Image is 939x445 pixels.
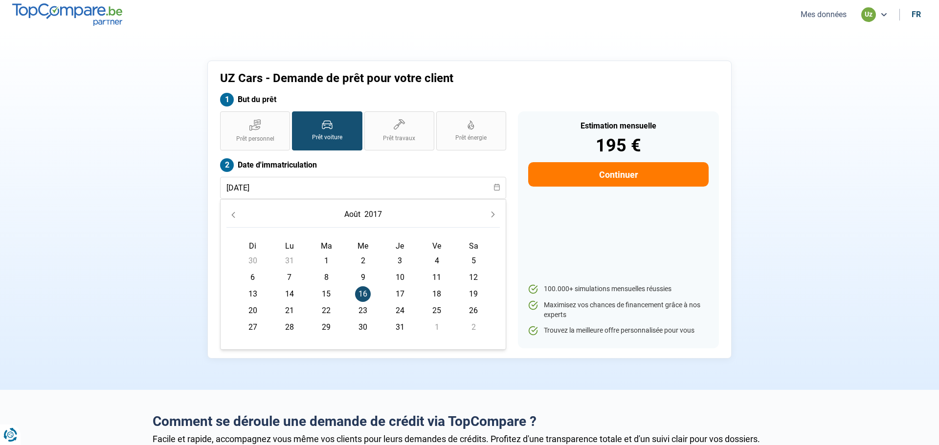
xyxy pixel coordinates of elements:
[220,158,506,172] label: Date d'immatriculation
[355,319,371,335] span: 30
[528,137,709,154] div: 195 €
[321,241,332,251] span: Ma
[466,303,481,318] span: 26
[392,303,408,318] span: 24
[466,253,481,269] span: 5
[912,10,921,19] div: fr
[392,270,408,285] span: 10
[355,303,371,318] span: 23
[345,269,381,286] td: 9
[318,270,334,285] span: 8
[798,9,850,20] button: Mes données
[318,319,334,335] span: 29
[392,286,408,302] span: 17
[308,269,345,286] td: 8
[355,253,371,269] span: 2
[429,253,445,269] span: 4
[396,241,404,251] span: Je
[308,253,345,269] td: 1
[285,241,294,251] span: Lu
[381,269,418,286] td: 10
[245,303,261,318] span: 20
[429,286,445,302] span: 18
[220,199,506,350] div: Choose Date
[245,319,261,335] span: 27
[528,122,709,130] div: Estimation mensuelle
[220,177,506,199] input: jj/mm/aaaa
[282,253,297,269] span: 31
[271,302,308,319] td: 21
[432,241,441,251] span: Ve
[153,434,786,444] div: Facile et rapide, accompagnez vous même vos clients pour leurs demandes de crédits. Profitez d'un...
[466,319,481,335] span: 2
[358,241,368,251] span: Me
[245,253,261,269] span: 30
[355,286,371,302] span: 16
[469,241,478,251] span: Sa
[528,326,709,336] li: Trouvez la meilleure offre personnalisée pour vous
[312,133,342,142] span: Prêt voiture
[271,253,308,269] td: 31
[383,134,415,143] span: Prêt travaux
[308,302,345,319] td: 22
[318,303,334,318] span: 22
[455,319,492,336] td: 2
[234,253,271,269] td: 30
[528,300,709,319] li: Maximisez vos chances de financement grâce à nos experts
[455,286,492,302] td: 19
[362,206,384,223] button: Choose Year
[282,270,297,285] span: 7
[429,319,445,335] span: 1
[429,270,445,285] span: 11
[528,284,709,294] li: 100.000+ simulations mensuelles réussies
[282,319,297,335] span: 28
[455,253,492,269] td: 5
[418,302,455,319] td: 25
[220,71,591,85] h1: UZ Cars - Demande de prêt pour votre client
[345,302,381,319] td: 23
[418,253,455,269] td: 4
[318,286,334,302] span: 15
[308,286,345,302] td: 15
[271,319,308,336] td: 28
[234,302,271,319] td: 20
[271,286,308,302] td: 14
[234,286,271,302] td: 13
[271,269,308,286] td: 7
[226,208,240,221] button: Previous Month
[245,286,261,302] span: 13
[282,303,297,318] span: 21
[455,134,487,142] span: Prêt énergie
[392,253,408,269] span: 3
[245,270,261,285] span: 6
[381,286,418,302] td: 17
[418,269,455,286] td: 11
[153,413,786,430] h2: Comment se déroule une demande de crédit via TopCompare ?
[234,319,271,336] td: 27
[381,319,418,336] td: 31
[236,135,274,143] span: Prêt personnel
[429,303,445,318] span: 25
[282,286,297,302] span: 14
[455,269,492,286] td: 12
[342,206,362,223] button: Choose Month
[308,319,345,336] td: 29
[345,253,381,269] td: 2
[12,3,122,25] img: TopCompare.be
[392,319,408,335] span: 31
[466,286,481,302] span: 19
[381,302,418,319] td: 24
[381,253,418,269] td: 3
[528,162,709,187] button: Continuer
[318,253,334,269] span: 1
[861,7,876,22] div: uz
[486,208,500,221] button: Next Month
[418,319,455,336] td: 1
[220,93,506,106] label: But du prêt
[345,286,381,302] td: 16
[418,286,455,302] td: 18
[234,269,271,286] td: 6
[355,270,371,285] span: 9
[249,241,256,251] span: Di
[455,302,492,319] td: 26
